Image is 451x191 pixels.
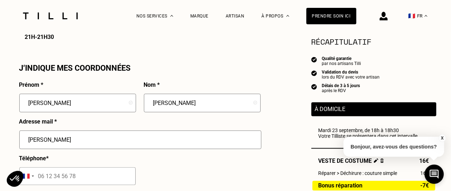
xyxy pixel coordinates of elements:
div: Selected country [20,168,36,185]
p: Téléphone * [19,155,49,162]
span: -7€ [421,183,429,189]
p: Bonjour, avez-vous des questions? [344,137,444,157]
div: Délais de 3 à 5 jours [322,84,360,89]
img: icon list info [311,70,317,76]
img: Logo du service de couturière Tilli [20,12,80,19]
div: Mardi 23 septembre, de 18h à 18h30 [319,128,429,139]
span: Bonus réparation [319,183,363,189]
img: Menu déroulant [170,15,173,17]
div: Validation du devis [322,70,380,75]
img: icon list info [311,56,317,63]
span: Veste de costume [319,158,384,165]
div: par nos artisans Tilli [322,61,361,66]
section: Récapitulatif [311,36,436,47]
p: Prénom * [19,82,44,89]
a: Prendre soin ici [306,8,356,24]
div: lors du RDV avec votre artisan [322,75,380,80]
span: 🇫🇷 [409,12,416,19]
p: Votre Tilliste se présentera dans cet intervalle. [319,134,429,139]
div: après le RDV [322,89,360,94]
div: Qualité garantie [322,56,361,61]
p: Adresse mail * [19,119,57,125]
a: Marque [190,14,209,19]
p: 21h - 21h30 [25,34,54,40]
a: Artisan [226,14,245,19]
img: icon list info [311,84,317,90]
p: J‘indique mes coordonnées [19,64,131,73]
p: Nom * [144,82,160,89]
span: Réparer > Déchirure : couture simple [319,171,397,176]
input: 06 12 34 56 78 [19,167,136,185]
img: icône connexion [380,12,388,20]
span: 16€ [421,171,429,176]
img: menu déroulant [425,15,427,17]
img: Menu déroulant à propos [286,15,289,17]
p: À domicile [315,106,433,113]
button: X [439,134,446,142]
